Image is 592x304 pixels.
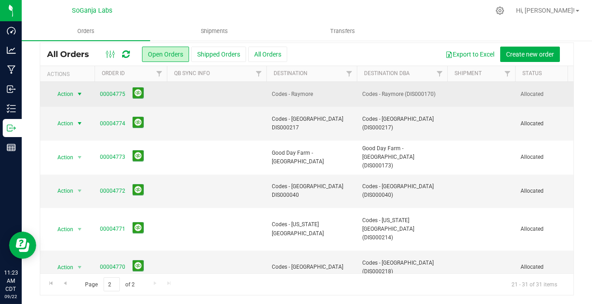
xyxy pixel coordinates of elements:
a: 00004772 [100,187,125,195]
span: Codes - [GEOGRAPHIC_DATA] (DIS000218) [362,259,442,276]
a: 00004773 [100,153,125,161]
span: 21 - 31 of 31 items [504,277,564,291]
span: Good Day Farm - [GEOGRAPHIC_DATA] (DIS000173) [362,144,442,171]
a: Transfers [278,22,407,41]
span: Page of 2 [77,277,142,291]
span: select [74,223,85,236]
a: 00004774 [100,119,125,128]
p: 09/22 [4,293,18,300]
button: Create new order [500,47,560,62]
p: 11:23 AM CDT [4,269,18,293]
span: Allocated [521,153,578,161]
a: Destination [274,70,308,76]
button: Shipped Orders [191,47,246,62]
span: Allocated [521,90,578,99]
span: Action [49,117,74,130]
span: Action [49,261,74,274]
span: Orders [65,27,107,35]
span: Create new order [506,51,554,58]
button: Export to Excel [440,47,500,62]
span: select [74,88,85,100]
span: Codes - [GEOGRAPHIC_DATA] DIS000217 [272,115,351,132]
span: Codes - Raymore [272,90,351,99]
span: Codes - [GEOGRAPHIC_DATA] (DIS000040) [362,182,442,199]
a: 00004770 [100,263,125,271]
span: Codes - [GEOGRAPHIC_DATA] [272,263,351,271]
a: Shipments [150,22,279,41]
a: Filter [251,66,266,81]
a: QB Sync Info [174,70,210,76]
span: select [74,185,85,197]
inline-svg: Outbound [7,123,16,133]
span: Action [49,151,74,164]
span: SoGanja Labs [72,7,113,14]
span: select [74,261,85,274]
inline-svg: Inbound [7,85,16,94]
a: 00004771 [100,225,125,233]
a: Destination DBA [364,70,410,76]
inline-svg: Reports [7,143,16,152]
span: Codes - [US_STATE][GEOGRAPHIC_DATA] (DIS000214) [362,216,442,242]
span: Action [49,185,74,197]
span: Action [49,88,74,100]
span: Action [49,223,74,236]
span: Codes - Raymore (DIS000170) [362,90,442,99]
a: Order ID [102,70,125,76]
a: Filter [432,66,447,81]
a: Go to the first page [44,277,57,290]
a: Filter [500,66,515,81]
inline-svg: Inventory [7,104,16,113]
inline-svg: Dashboard [7,26,16,35]
a: Filter [152,66,167,81]
span: Codes - [GEOGRAPHIC_DATA] (DIS000217) [362,115,442,132]
span: Allocated [521,263,578,271]
a: 00004775 [100,90,125,99]
span: Allocated [521,225,578,233]
a: Orders [22,22,150,41]
span: Shipments [189,27,240,35]
button: All Orders [248,47,287,62]
div: Actions [47,71,91,77]
span: Allocated [521,187,578,195]
span: Good Day Farm - [GEOGRAPHIC_DATA] [272,149,351,166]
span: Allocated [521,119,578,128]
inline-svg: Analytics [7,46,16,55]
span: Codes - [US_STATE][GEOGRAPHIC_DATA] [272,220,351,237]
div: Manage settings [494,6,506,15]
span: select [74,151,85,164]
span: Hi, [PERSON_NAME]! [516,7,575,14]
span: Transfers [318,27,367,35]
input: 2 [104,277,120,291]
a: Filter [342,66,357,81]
a: Status [522,70,542,76]
button: Open Orders [142,47,189,62]
a: Shipment [455,70,482,76]
span: All Orders [47,49,98,59]
inline-svg: Manufacturing [7,65,16,74]
span: select [74,117,85,130]
span: Codes - [GEOGRAPHIC_DATA] DIS000040 [272,182,351,199]
iframe: Resource center [9,232,36,259]
a: Go to the previous page [58,277,71,290]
